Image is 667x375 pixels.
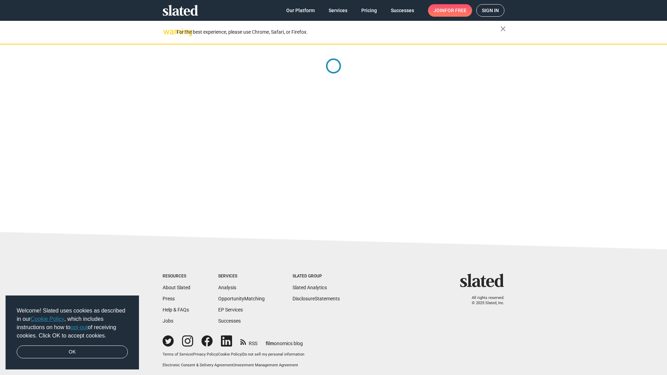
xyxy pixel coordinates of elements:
[445,4,467,17] span: for free
[391,4,414,17] span: Successes
[218,296,265,301] a: OpportunityMatching
[499,25,507,33] mat-icon: close
[218,274,265,279] div: Services
[163,363,233,367] a: Electronic Consent & Delivery Agreement
[428,4,472,17] a: Joinfor free
[192,352,193,357] span: |
[234,363,298,367] a: Investment Management Agreement
[163,307,189,312] a: Help & FAQs
[71,324,88,330] a: opt-out
[482,5,499,16] span: Sign in
[218,285,236,290] a: Analysis
[17,307,128,340] span: Welcome! Slated uses cookies as described in our , which includes instructions on how to of recei...
[293,296,340,301] a: DisclosureStatements
[361,4,377,17] span: Pricing
[240,336,257,347] a: RSS
[385,4,420,17] a: Successes
[163,27,172,36] mat-icon: warning
[242,352,304,357] button: Do not sell my personal information
[323,4,353,17] a: Services
[464,295,504,306] p: All rights reserved. © 2025 Slated, Inc.
[281,4,320,17] a: Our Platform
[163,274,190,279] div: Resources
[329,4,347,17] span: Services
[293,274,340,279] div: Slated Group
[193,352,217,357] a: Privacy Policy
[163,285,190,290] a: About Slated
[218,318,241,324] a: Successes
[233,363,234,367] span: |
[476,4,504,17] a: Sign in
[218,307,243,312] a: EP Services
[286,4,315,17] span: Our Platform
[17,345,128,359] a: dismiss cookie message
[266,335,303,347] a: filmonomics blog
[163,318,173,324] a: Jobs
[241,352,242,357] span: |
[293,285,327,290] a: Slated Analytics
[434,4,467,17] span: Join
[163,352,192,357] a: Terms of Service
[356,4,382,17] a: Pricing
[6,295,139,370] div: cookieconsent
[217,352,218,357] span: |
[218,352,241,357] a: Cookie Policy
[31,316,64,322] a: Cookie Policy
[176,27,500,37] div: For the best experience, please use Chrome, Safari, or Firefox.
[163,296,175,301] a: Press
[266,341,274,346] span: film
